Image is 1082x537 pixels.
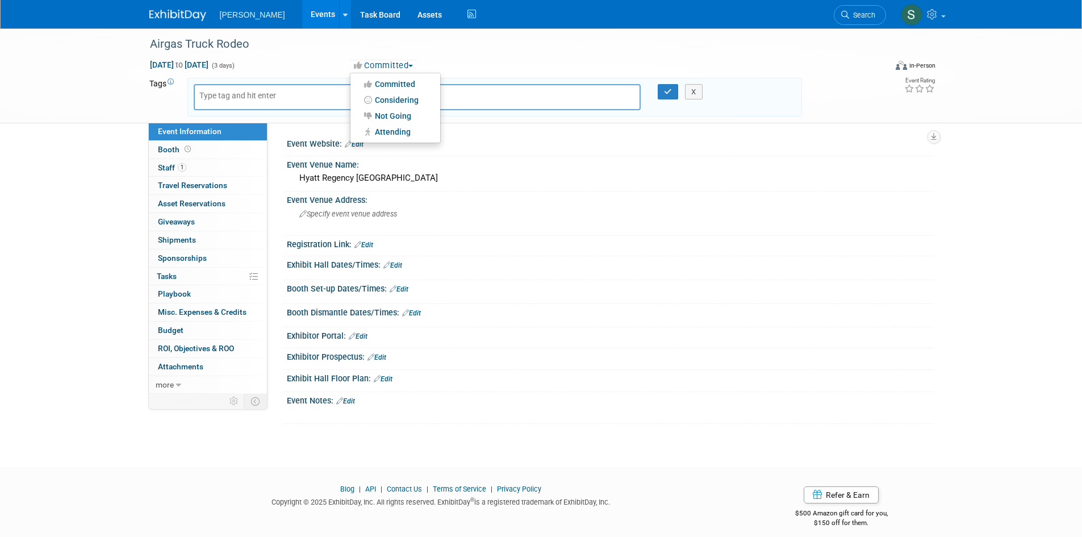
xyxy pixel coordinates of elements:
[149,268,267,285] a: Tasks
[834,5,886,25] a: Search
[157,272,177,281] span: Tasks
[367,353,386,361] a: Edit
[149,159,267,177] a: Staff1
[287,280,933,295] div: Booth Set-up Dates/Times:
[149,60,209,70] span: [DATE] [DATE]
[390,285,408,293] a: Edit
[350,92,440,108] a: Considering
[149,177,267,194] a: Travel Reservations
[849,11,875,19] span: Search
[349,332,367,340] a: Edit
[287,304,933,319] div: Booth Dismantle Dates/Times:
[488,485,495,493] span: |
[182,145,193,153] span: Booth not reserved yet
[904,78,935,84] div: Event Rating
[402,309,421,317] a: Edit
[901,4,922,26] img: Skye Tuinei
[287,256,933,271] div: Exhibit Hall Dates/Times:
[685,84,703,100] button: X
[149,213,267,231] a: Giveaways
[158,289,191,298] span: Playbook
[804,486,879,503] a: Refer & Earn
[224,394,244,409] td: Personalize Event Tab Strip
[750,518,933,528] div: $150 off for them.
[178,163,186,172] span: 1
[365,485,376,493] a: API
[244,394,267,409] td: Toggle Event Tabs
[158,145,193,154] span: Booth
[158,362,203,371] span: Attachments
[374,375,392,383] a: Edit
[354,241,373,249] a: Edit
[356,485,364,493] span: |
[149,285,267,303] a: Playbook
[158,181,227,190] span: Travel Reservations
[149,141,267,159] a: Booth
[383,261,402,269] a: Edit
[340,485,354,493] a: Blog
[146,34,869,55] div: Airgas Truck Rodeo
[158,217,195,226] span: Giveaways
[287,327,933,342] div: Exhibitor Portal:
[174,60,185,69] span: to
[158,307,247,317] span: Misc. Expenses & Credits
[470,497,474,503] sup: ®
[345,140,364,148] a: Edit
[149,303,267,321] a: Misc. Expenses & Credits
[149,376,267,394] a: more
[149,322,267,339] a: Budget
[158,127,222,136] span: Event Information
[149,10,206,21] img: ExhibitDay
[199,90,290,101] input: Type tag and hit enter
[287,348,933,363] div: Exhibitor Prospectus:
[896,61,907,70] img: Format-Inperson.png
[350,76,440,92] a: Committed
[350,108,440,124] a: Not Going
[158,344,234,353] span: ROI, Objectives & ROO
[158,163,186,172] span: Staff
[336,397,355,405] a: Edit
[909,61,935,70] div: In-Person
[149,358,267,376] a: Attachments
[819,59,936,76] div: Event Format
[156,380,174,389] span: more
[350,60,417,72] button: Committed
[287,370,933,385] div: Exhibit Hall Floor Plan:
[299,210,397,218] span: Specify event venue address
[295,169,925,187] div: Hyatt Regency [GEOGRAPHIC_DATA]
[211,62,235,69] span: (3 days)
[149,78,177,116] td: Tags
[158,199,225,208] span: Asset Reservations
[424,485,431,493] span: |
[378,485,385,493] span: |
[750,501,933,527] div: $500 Amazon gift card for you,
[149,231,267,249] a: Shipments
[287,192,933,206] div: Event Venue Address:
[287,392,933,407] div: Event Notes:
[287,156,933,170] div: Event Venue Name:
[149,123,267,140] a: Event Information
[149,249,267,267] a: Sponsorships
[350,124,440,140] a: Attending
[158,235,196,244] span: Shipments
[220,10,285,19] span: [PERSON_NAME]
[287,236,933,251] div: Registration Link:
[158,326,183,335] span: Budget
[287,135,933,150] div: Event Website:
[433,485,486,493] a: Terms of Service
[149,195,267,213] a: Asset Reservations
[387,485,422,493] a: Contact Us
[497,485,541,493] a: Privacy Policy
[149,494,733,507] div: Copyright © 2025 ExhibitDay, Inc. All rights reserved. ExhibitDay is a registered trademark of Ex...
[158,253,207,263] span: Sponsorships
[149,340,267,357] a: ROI, Objectives & ROO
